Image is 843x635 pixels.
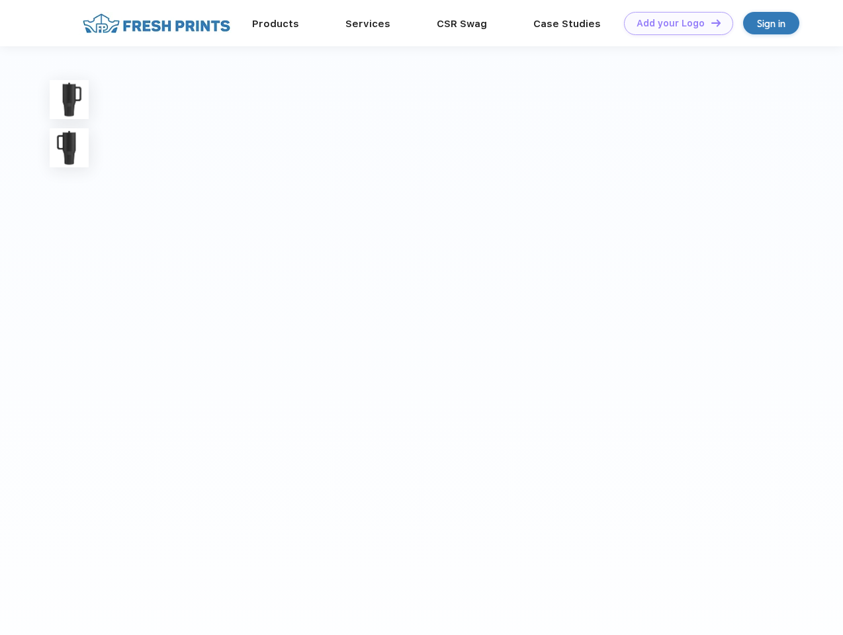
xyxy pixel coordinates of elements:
[711,19,721,26] img: DT
[252,18,299,30] a: Products
[79,12,234,35] img: fo%20logo%202.webp
[757,16,785,31] div: Sign in
[743,12,799,34] a: Sign in
[637,18,705,29] div: Add your Logo
[50,80,89,119] img: func=resize&h=100
[50,128,89,167] img: func=resize&h=100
